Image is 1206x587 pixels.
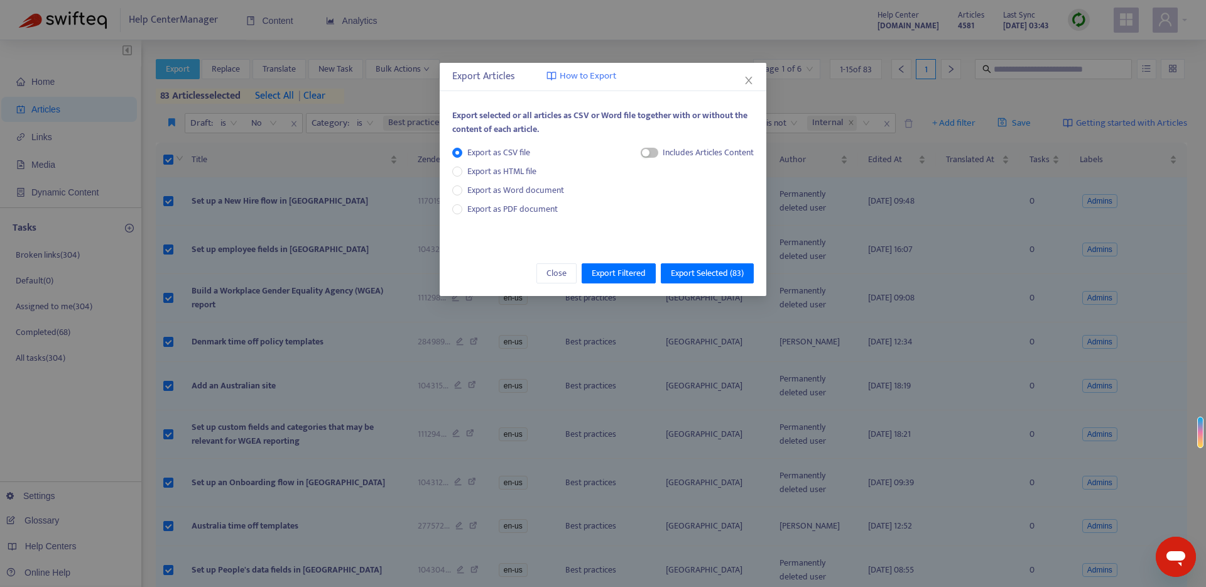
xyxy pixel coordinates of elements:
[661,263,754,283] button: Export Selected (83)
[560,69,616,84] span: How to Export
[663,146,754,160] div: Includes Articles Content
[452,108,747,136] span: Export selected or all articles as CSV or Word file together with or without the content of each ...
[546,71,557,81] img: image-link
[1156,537,1196,577] iframe: Button to launch messaging window, conversation in progress
[592,266,646,280] span: Export Filtered
[742,74,756,87] button: Close
[462,165,541,178] span: Export as HTML file
[671,266,744,280] span: Export Selected ( 83 )
[582,263,656,283] button: Export Filtered
[462,184,569,197] span: Export as Word document
[744,75,754,85] span: close
[546,69,616,84] a: How to Export
[462,146,535,160] span: Export as CSV file
[452,69,754,84] div: Export Articles
[467,202,558,216] span: Export as PDF document
[546,266,567,280] span: Close
[536,263,577,283] button: Close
